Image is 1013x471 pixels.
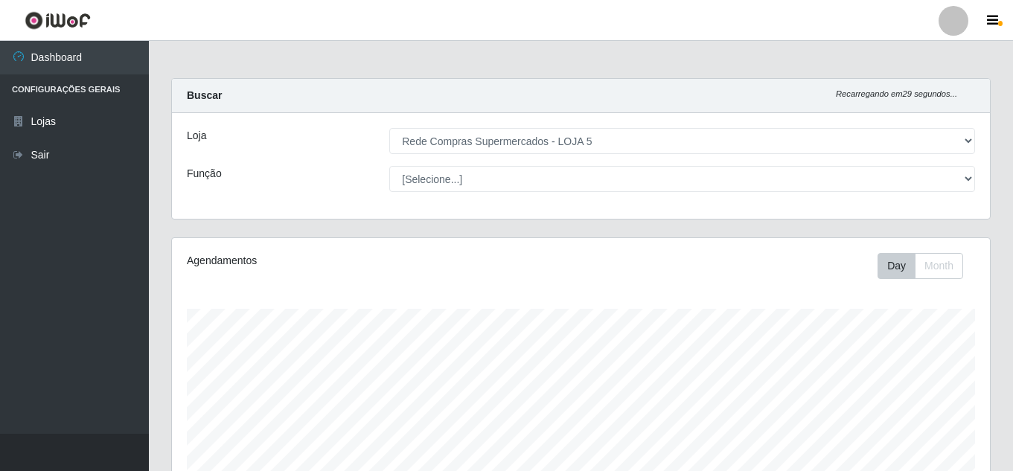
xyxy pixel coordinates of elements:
[187,253,502,269] div: Agendamentos
[836,89,957,98] i: Recarregando em 29 segundos...
[187,89,222,101] strong: Buscar
[915,253,963,279] button: Month
[878,253,963,279] div: First group
[878,253,975,279] div: Toolbar with button groups
[187,166,222,182] label: Função
[25,11,91,30] img: CoreUI Logo
[878,253,915,279] button: Day
[187,128,206,144] label: Loja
